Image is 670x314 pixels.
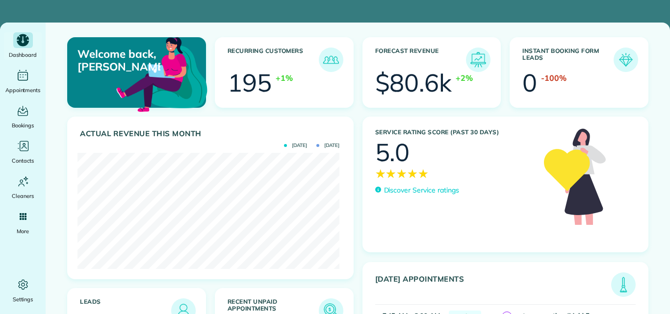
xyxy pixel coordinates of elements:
[4,32,42,60] a: Dashboard
[4,173,42,201] a: Cleaners
[12,191,34,201] span: Cleaners
[375,140,410,165] div: 5.0
[375,165,386,182] span: ★
[468,50,488,70] img: icon_forecast_revenue-8c13a41c7ed35a8dcfafea3cbb826a0462acb37728057bba2d056411b612bbbe.png
[375,48,466,72] h3: Forecast Revenue
[228,48,319,72] h3: Recurring Customers
[456,72,473,84] div: +2%
[616,50,636,70] img: icon_form_leads-04211a6a04a5b2264e4ee56bc0799ec3eb69b7e499cbb523a139df1d13a81ae0.png
[4,138,42,166] a: Contacts
[375,129,535,136] h3: Service Rating score (past 30 days)
[375,71,452,95] div: $80.6k
[418,165,429,182] span: ★
[386,165,396,182] span: ★
[321,50,341,70] img: icon_recurring_customers-cf858462ba22bcd05b5a5880d41d6543d210077de5bb9ebc9590e49fd87d84ed.png
[12,156,34,166] span: Contacts
[5,85,41,95] span: Appointments
[4,277,42,304] a: Settings
[9,50,37,60] span: Dashboard
[541,72,567,84] div: -100%
[4,68,42,95] a: Appointments
[522,71,537,95] div: 0
[396,165,407,182] span: ★
[80,129,343,138] h3: Actual Revenue this month
[522,48,614,72] h3: Instant Booking Form Leads
[13,294,33,304] span: Settings
[4,103,42,130] a: Bookings
[114,26,209,121] img: dashboard_welcome-42a62b7d889689a78055ac9021e634bf52bae3f8056760290aed330b23ab8690.png
[17,226,29,236] span: More
[375,185,459,195] a: Discover Service ratings
[316,143,339,148] span: [DATE]
[284,143,307,148] span: [DATE]
[12,121,34,130] span: Bookings
[228,71,272,95] div: 195
[407,165,418,182] span: ★
[77,48,160,73] p: Welcome back, [PERSON_NAME]!
[276,72,293,84] div: +1%
[614,275,633,294] img: icon_todays_appointments-901f7ab196bb0bea1936b74009e4eb5ffbc2d2711fa7634e0d609ed5ef32b18b.png
[375,275,612,297] h3: [DATE] Appointments
[384,185,459,195] p: Discover Service ratings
